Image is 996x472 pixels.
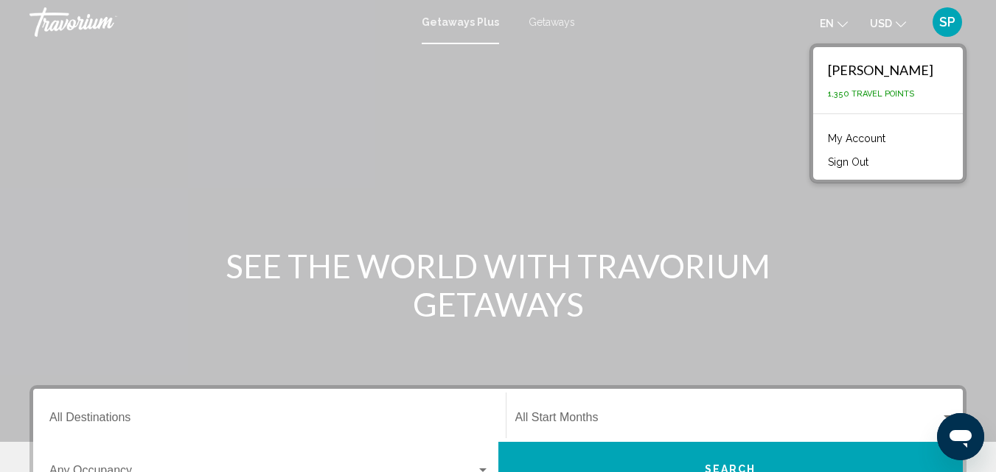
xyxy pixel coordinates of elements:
span: SP [939,15,955,29]
button: Sign Out [821,152,876,172]
button: User Menu [928,7,967,38]
span: USD [870,18,892,29]
button: Change currency [870,13,906,34]
a: My Account [821,129,893,148]
span: 1,350 Travel Points [828,89,914,99]
button: Change language [820,13,848,34]
a: Getaways Plus [422,16,499,28]
a: Travorium [29,7,407,37]
a: Getaways [529,16,575,28]
div: [PERSON_NAME] [828,62,933,78]
span: en [820,18,834,29]
h1: SEE THE WORLD WITH TRAVORIUM GETAWAYS [222,247,775,323]
iframe: Button to launch messaging window [937,413,984,460]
